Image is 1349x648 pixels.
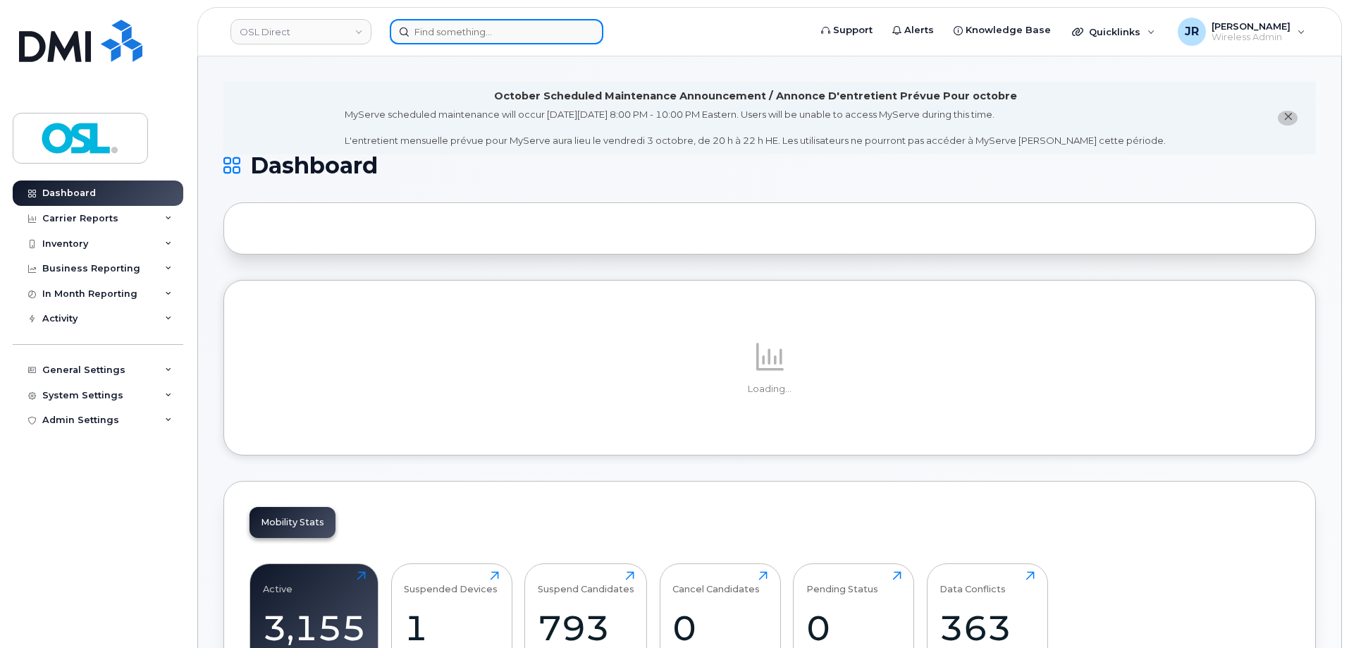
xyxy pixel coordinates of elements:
div: Cancel Candidates [672,571,760,594]
div: October Scheduled Maintenance Announcement / Annonce D'entretient Prévue Pour octobre [494,89,1017,104]
div: Active [263,571,292,594]
button: close notification [1278,111,1298,126]
div: Suspended Devices [404,571,498,594]
div: Data Conflicts [940,571,1006,594]
div: Pending Status [806,571,878,594]
p: Loading... [250,383,1290,396]
div: MyServe scheduled maintenance will occur [DATE][DATE] 8:00 PM - 10:00 PM Eastern. Users will be u... [345,108,1166,147]
span: Dashboard [250,155,378,176]
div: Suspend Candidates [538,571,634,594]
